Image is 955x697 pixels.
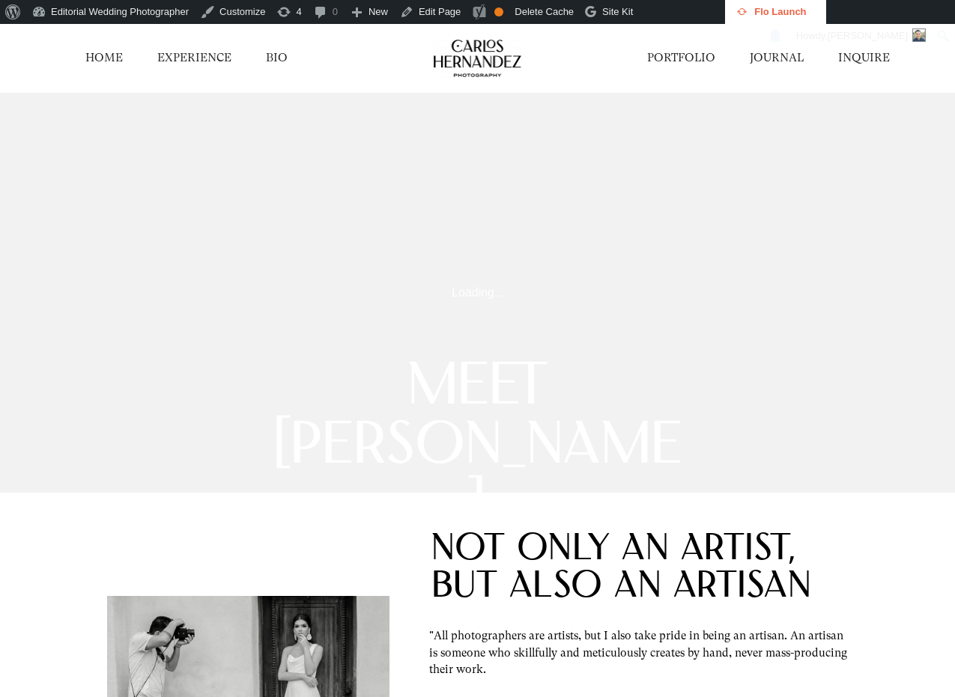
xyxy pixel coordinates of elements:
a: JOURNAL [750,50,804,66]
span: Site Kit [602,6,633,17]
img: Views over 48 hours. Click for more Jetpack Stats. [646,4,730,22]
p: Not only an artist, but also an artisan [431,532,823,607]
a: PORTFOLIO [647,50,715,66]
div: OK [494,7,503,16]
span: [PERSON_NAME] [828,30,908,41]
span: Meet [PERSON_NAME] [272,360,682,538]
a: EXPERIENCE [157,50,231,66]
a: INQUIRE [838,50,890,66]
a: Howdy, [791,24,932,48]
p: "All photographers are artists, but I also take pride in being an artisan. An artisan is someone ... [429,627,847,678]
a: BIO [266,50,288,66]
a: HOME [85,50,123,66]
